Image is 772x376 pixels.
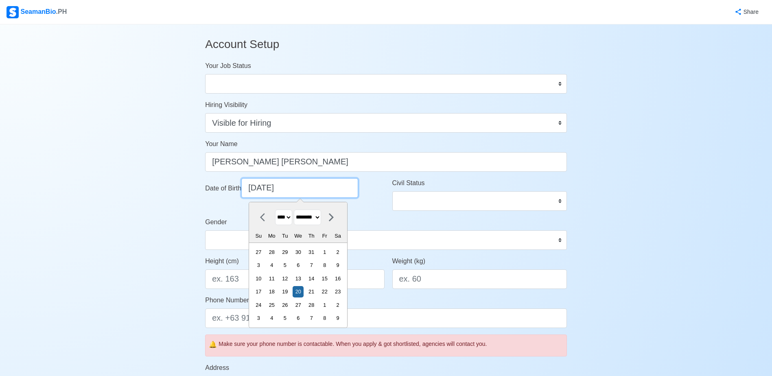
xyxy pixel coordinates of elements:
div: Choose Sunday, March 3rd, 2002 [253,313,264,324]
div: Make sure your phone number is contactable. When you apply & got shortlisted, agencies will conta... [219,340,563,348]
label: Date of Birth [205,184,241,193]
div: Choose Thursday, February 14th, 2002 [306,273,317,284]
div: Choose Friday, February 1st, 2002 [319,247,330,258]
h3: Account Setup [205,31,567,58]
div: month 2002-02 [252,245,345,325]
div: Choose Wednesday, February 13th, 2002 [293,273,304,284]
div: Choose Thursday, February 21st, 2002 [306,286,317,297]
div: Choose Monday, February 18th, 2002 [266,286,277,297]
div: Mo [266,230,277,241]
div: Th [306,230,317,241]
div: Choose Wednesday, February 27th, 2002 [293,299,304,310]
div: Choose Tuesday, February 19th, 2002 [280,286,291,297]
div: Choose Wednesday, February 20th, 2002 [293,286,304,297]
label: Your Job Status [205,61,251,71]
div: Choose Thursday, March 7th, 2002 [306,313,317,324]
div: Choose Tuesday, March 5th, 2002 [280,313,291,324]
div: Choose Monday, March 4th, 2002 [266,313,277,324]
div: Choose Saturday, February 23rd, 2002 [332,286,343,297]
div: Tu [280,230,291,241]
div: Choose Wednesday, March 6th, 2002 [293,313,304,324]
div: Choose Sunday, February 10th, 2002 [253,273,264,284]
label: Civil Status [392,178,425,188]
div: We [293,230,304,241]
input: Type your name [205,152,567,172]
span: caution [209,340,217,350]
span: Hiring Visibility [205,101,247,108]
div: Choose Friday, February 8th, 2002 [319,260,330,271]
div: Choose Sunday, February 3rd, 2002 [253,260,264,271]
span: Weight (kg) [392,258,426,265]
input: ex. 163 [205,269,384,289]
div: Choose Wednesday, February 6th, 2002 [293,260,304,271]
div: Choose Sunday, February 17th, 2002 [253,286,264,297]
div: Choose Thursday, February 28th, 2002 [306,299,317,310]
div: Choose Saturday, February 2nd, 2002 [332,247,343,258]
span: Address [205,364,229,371]
div: Su [253,230,264,241]
div: Choose Sunday, February 24th, 2002 [253,299,264,310]
div: Choose Wednesday, January 30th, 2002 [293,247,304,258]
div: Choose Saturday, February 16th, 2002 [332,273,343,284]
span: Your Name [205,140,237,147]
div: Choose Thursday, February 7th, 2002 [306,260,317,271]
img: Logo [7,6,19,18]
div: Choose Saturday, March 2nd, 2002 [332,299,343,310]
span: Phone Number [205,297,249,304]
div: Choose Sunday, January 27th, 2002 [253,247,264,258]
div: SeamanBio [7,6,67,18]
div: Choose Friday, March 8th, 2002 [319,313,330,324]
div: Choose Tuesday, February 12th, 2002 [280,273,291,284]
input: ex. +63 912 345 6789 [205,308,567,328]
div: Choose Saturday, February 9th, 2002 [332,260,343,271]
div: Choose Monday, February 25th, 2002 [266,299,277,310]
div: Choose Friday, March 1st, 2002 [319,299,330,310]
div: Choose Tuesday, February 5th, 2002 [280,260,291,271]
span: Height (cm) [205,258,239,265]
div: Choose Tuesday, January 29th, 2002 [280,247,291,258]
div: Choose Friday, February 15th, 2002 [319,273,330,284]
span: .PH [56,8,67,15]
div: Choose Thursday, January 31st, 2002 [306,247,317,258]
button: Share [726,4,765,20]
div: Choose Friday, February 22nd, 2002 [319,286,330,297]
div: Choose Saturday, March 9th, 2002 [332,313,343,324]
div: Choose Monday, February 11th, 2002 [266,273,277,284]
label: Gender [205,217,227,227]
div: Choose Tuesday, February 26th, 2002 [280,299,291,310]
div: Choose Monday, February 4th, 2002 [266,260,277,271]
div: Fr [319,230,330,241]
input: ex. 60 [392,269,567,289]
div: Choose Monday, January 28th, 2002 [266,247,277,258]
div: Sa [332,230,343,241]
